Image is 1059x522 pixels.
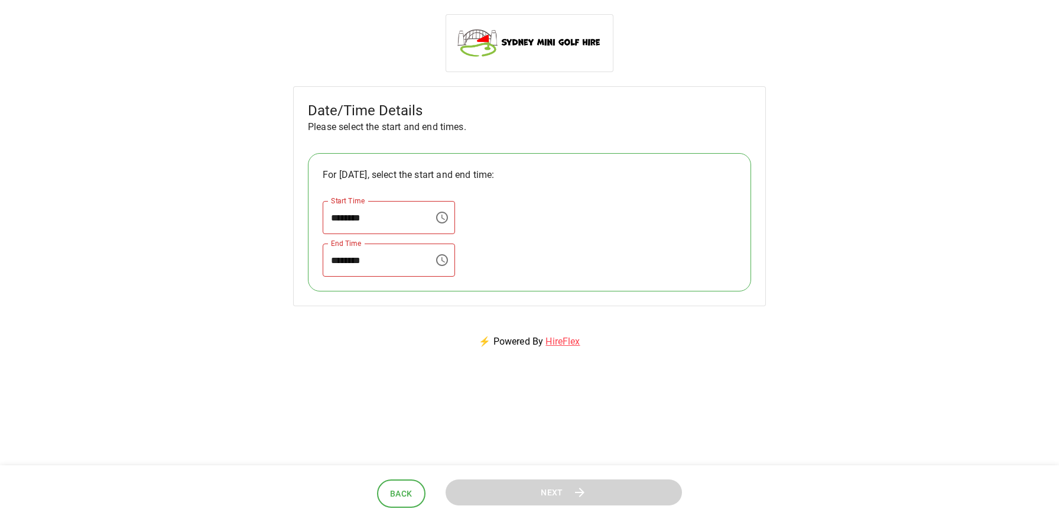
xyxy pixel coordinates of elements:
[430,206,454,229] button: Choose time
[464,320,594,363] p: ⚡ Powered By
[377,479,425,508] button: Back
[308,101,751,120] h5: Date/Time Details
[331,238,361,248] label: End Time
[323,168,736,182] p: For [DATE], select the start and end time:
[446,479,682,506] button: Next
[430,248,454,272] button: Choose time
[541,485,563,500] span: Next
[390,487,412,501] span: Back
[308,120,751,134] p: Please select the start and end times .
[456,24,603,60] img: undefined logo
[545,336,580,347] a: HireFlex
[331,196,365,206] label: Start Time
